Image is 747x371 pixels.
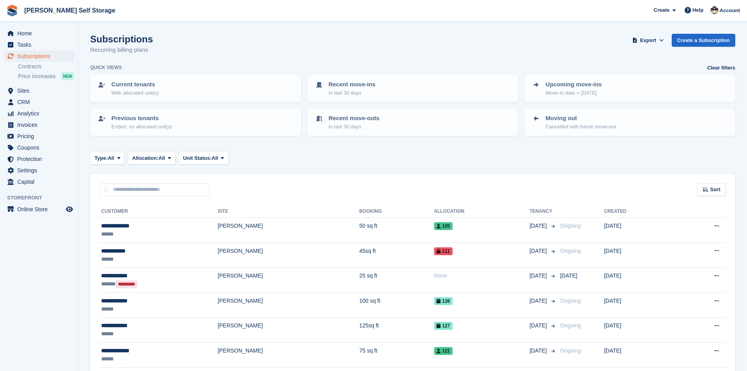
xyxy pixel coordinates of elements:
[4,142,74,153] a: menu
[111,123,172,131] p: Ended, no allocated unit(s)
[218,268,359,293] td: [PERSON_NAME]
[18,72,74,80] a: Price increases NEW
[710,186,720,194] span: Sort
[604,292,674,318] td: [DATE]
[604,318,674,343] td: [DATE]
[21,4,118,17] a: [PERSON_NAME] Self Storage
[17,165,64,176] span: Settings
[434,205,530,218] th: Allocation
[560,248,581,254] span: Ongoing
[17,85,64,96] span: Sites
[111,80,159,89] p: Current tenants
[218,292,359,318] td: [PERSON_NAME]
[359,318,434,343] td: 125sq ft
[359,292,434,318] td: 100 sq ft
[90,64,122,71] h6: Quick views
[90,152,125,164] button: Type: All
[604,243,674,268] td: [DATE]
[359,205,434,218] th: Booking
[91,109,300,135] a: Previous tenants Ended, no allocated unit(s)
[434,272,530,280] div: None
[4,165,74,176] a: menu
[218,318,359,343] td: [PERSON_NAME]
[434,347,453,355] span: 121
[4,154,74,164] a: menu
[525,75,734,101] a: Upcoming move-ins Move-in date > [DATE]
[720,7,740,15] span: Account
[329,114,380,123] p: Recent move-outs
[4,176,74,187] a: menu
[329,89,376,97] p: In last 30 days
[4,97,74,108] a: menu
[308,75,518,101] a: Recent move-ins In last 30 days
[560,223,581,229] span: Ongoing
[654,6,669,14] span: Create
[6,5,18,16] img: stora-icon-8386f47178a22dfd0bd8f6a31ec36ba5ce8667c1dd55bd0f319d3a0aa187defe.svg
[329,123,380,131] p: In last 30 days
[4,51,74,62] a: menu
[4,131,74,142] a: menu
[434,222,453,230] span: 105
[434,297,453,305] span: 126
[529,297,548,305] span: [DATE]
[18,63,74,70] a: Contracts
[560,322,581,329] span: Ongoing
[631,34,665,47] button: Export
[4,119,74,130] a: menu
[434,322,453,330] span: 127
[4,85,74,96] a: menu
[158,154,165,162] span: All
[560,272,577,279] span: [DATE]
[61,72,74,80] div: NEW
[529,247,548,255] span: [DATE]
[692,6,703,14] span: Help
[218,205,359,218] th: Site
[17,28,64,39] span: Home
[132,154,158,162] span: Allocation:
[545,123,616,131] p: Cancelled with future move-out
[111,89,159,97] p: With allocated unit(s)
[65,205,74,214] a: Preview store
[17,131,64,142] span: Pricing
[604,343,674,368] td: [DATE]
[218,218,359,243] td: [PERSON_NAME]
[91,75,300,101] a: Current tenants With allocated unit(s)
[17,51,64,62] span: Subscriptions
[640,37,656,44] span: Export
[434,247,453,255] span: 111
[4,204,74,215] a: menu
[90,34,153,44] h1: Subscriptions
[95,154,108,162] span: Type:
[111,114,172,123] p: Previous tenants
[4,108,74,119] a: menu
[212,154,218,162] span: All
[218,343,359,368] td: [PERSON_NAME]
[17,176,64,187] span: Capital
[128,152,176,164] button: Allocation: All
[17,142,64,153] span: Coupons
[17,154,64,164] span: Protection
[179,152,229,164] button: Unit Status: All
[308,109,518,135] a: Recent move-outs In last 30 days
[529,272,548,280] span: [DATE]
[218,243,359,268] td: [PERSON_NAME]
[17,204,64,215] span: Online Store
[90,46,153,55] p: Recurring billing plans
[359,243,434,268] td: 45sq ft
[529,347,548,355] span: [DATE]
[529,322,548,330] span: [DATE]
[545,80,602,89] p: Upcoming move-ins
[4,39,74,50] a: menu
[529,222,548,230] span: [DATE]
[4,28,74,39] a: menu
[525,109,734,135] a: Moving out Cancelled with future move-out
[359,218,434,243] td: 50 sq ft
[108,154,115,162] span: All
[711,6,718,14] img: Jacob Esser
[329,80,376,89] p: Recent move-ins
[545,114,616,123] p: Moving out
[17,97,64,108] span: CRM
[604,268,674,293] td: [DATE]
[560,347,581,354] span: Ongoing
[529,205,557,218] th: Tenancy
